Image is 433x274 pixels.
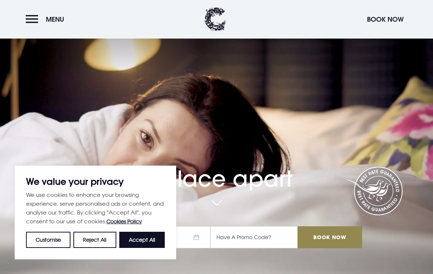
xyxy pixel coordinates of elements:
input: Book Now [298,226,362,248]
button: Book Now [363,11,407,27]
h1: A place apart [71,149,362,192]
a: Cookies Policy [106,218,142,224]
button: Customise [26,232,70,248]
p: We value your privacy [26,177,165,186]
input: Have A Promo Code? [210,226,298,248]
img: Clandeboye Lodge [204,7,226,31]
div: We value your privacy [15,166,176,259]
button: Reject All [73,232,116,248]
p: We use cookies to enhance your browsing experience, serve personalised ads or content, and analys... [26,190,165,226]
span: Menu [46,15,64,24]
button: Menu [26,11,68,27]
button: Accept All [119,232,165,248]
